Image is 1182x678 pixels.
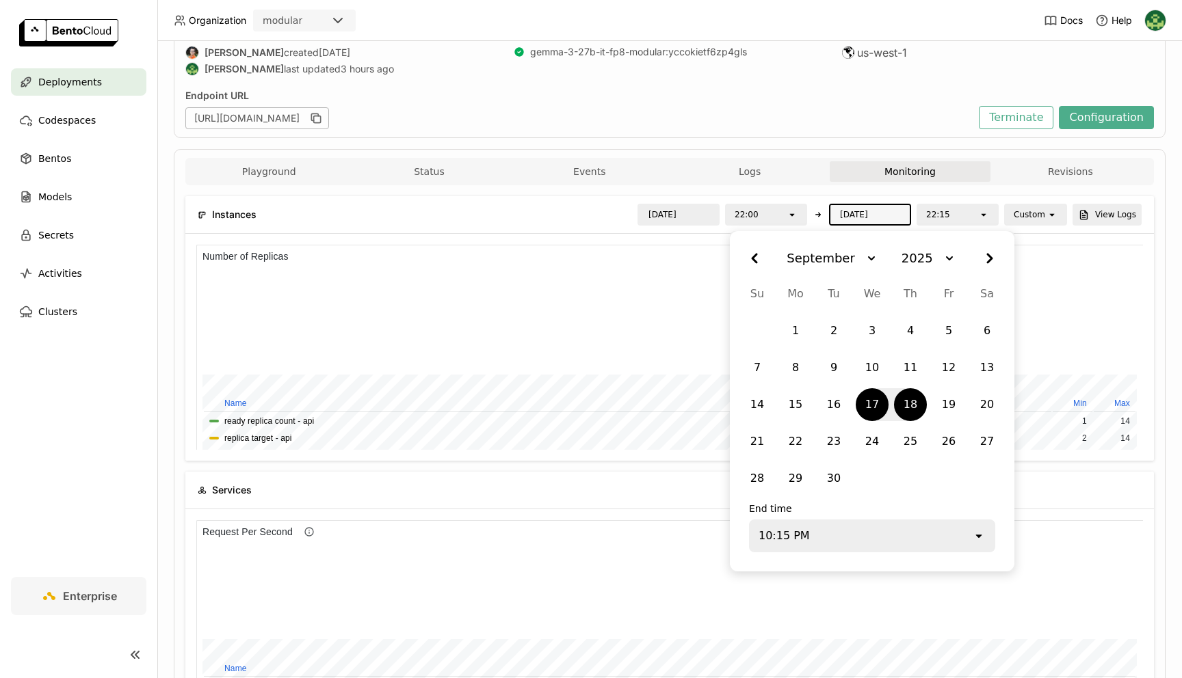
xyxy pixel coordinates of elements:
td: 215% [423,186,465,202]
input: Selected 22:00. Select a time, 24-hour format. [760,208,761,221]
a: gemma-3-27b-it-fp8-modular:yccokietf6zp4gls [530,46,747,58]
td: 9.01% [176,186,223,202]
div: 19 [935,392,962,417]
div: last updated [185,62,497,76]
a: Clusters [11,298,146,325]
button: View Logs [1073,204,1142,226]
div: created [185,46,497,59]
h6: Memory Usage [1,4,78,19]
td: 3.86 GiB [376,186,420,202]
th: Minimum Value [376,151,420,167]
input: Select a date range. [830,205,910,224]
th: Average Value [174,151,221,167]
td: 0% [382,169,422,185]
button: api [28,187,39,200]
span: Clusters [38,303,77,320]
td: 133 GiB [421,169,465,185]
div: Selected end date. Thursday, September 18th 2025. It's available. [891,387,930,422]
a: Enterprise [11,577,146,615]
abbr: Sunday [750,287,764,300]
button: P90 [28,193,43,206]
td: 21.8% [176,169,223,185]
a: Bentos [11,145,146,172]
td: 80.0 GB [174,186,221,202]
div: Help [1095,14,1132,27]
div: 20 [973,392,1001,417]
span: Instances [212,207,257,222]
div: 13 [973,355,1001,380]
h6: In-Progress Request [1,4,101,19]
button: Revisions [990,161,1151,182]
strong: [PERSON_NAME] [205,63,284,75]
td: 9.35 GiB [328,169,376,185]
div: Calendar. [730,231,1014,571]
div: 5 [935,318,962,343]
th: Minimum Value [382,151,422,167]
div: Choose Sunday, September 28th 2025. It's available. [738,461,776,496]
div: 8 [782,355,809,380]
div: 7 [744,355,771,380]
div: Selected start date. Wednesday, September 17th 2025. It's available. [853,387,891,422]
h6: Request Latency [1,4,85,19]
div: Choose Sunday, September 14th 2025. It's available. [738,387,776,422]
div: Choose Monday, September 1st 2025. It's available. [776,313,815,349]
div: 2 [820,318,848,343]
button: Month, September [776,239,891,277]
svg: Arrow Right [813,209,824,220]
a: Deployments [11,68,146,96]
td: 0% [224,186,264,202]
th: name [8,151,172,167]
abbr: Monday [787,287,804,300]
span: Logs [739,165,761,178]
svg: open [787,209,798,220]
th: Maximum Value [265,151,307,167]
div: modular [263,14,302,27]
button: P50 [28,176,43,189]
div: Choose Friday, September 5th 2025. It's available. [930,313,968,349]
iframe: Number of Replicas [196,245,1143,450]
th: Average Value [176,151,223,167]
span: Codespaces [38,112,96,128]
svg: open [1047,209,1058,220]
button: Total [28,170,46,183]
td: 0% [224,169,264,185]
div: 21 [744,429,771,454]
span: Models [38,189,72,205]
a: Codespaces [11,107,146,134]
td: 2.18% [382,186,422,202]
div: 15 [782,392,809,417]
th: name [8,151,332,167]
span: us-west-1 [857,46,907,59]
button: Average [28,159,59,172]
div: 22:00 [735,208,759,221]
td: 100% [265,186,307,202]
div: 9 [820,355,848,380]
button: Next month. [973,242,1006,275]
a: Models [11,183,146,211]
svg: Left [742,246,767,271]
span: Deployments [38,74,102,90]
span: Enterprise [63,589,117,603]
div: 22 [782,429,809,454]
a: Secrets [11,221,146,249]
abbr: Saturday [980,287,994,300]
div: 18 [897,392,924,417]
div: Choose Friday, September 12th 2025. It's available. [930,350,968,385]
div: 29 [782,466,809,491]
div: 3 [858,318,886,343]
th: name [8,151,327,167]
input: Select a date range. [639,205,718,224]
div: Choose Sunday, September 7th 2025. It's available. [738,350,776,385]
h6: GPU Memory Bandwidth Usage [1,4,150,19]
div: Choose Saturday, September 6th 2025. It's available. [968,313,1006,349]
a: Activities [11,260,146,287]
